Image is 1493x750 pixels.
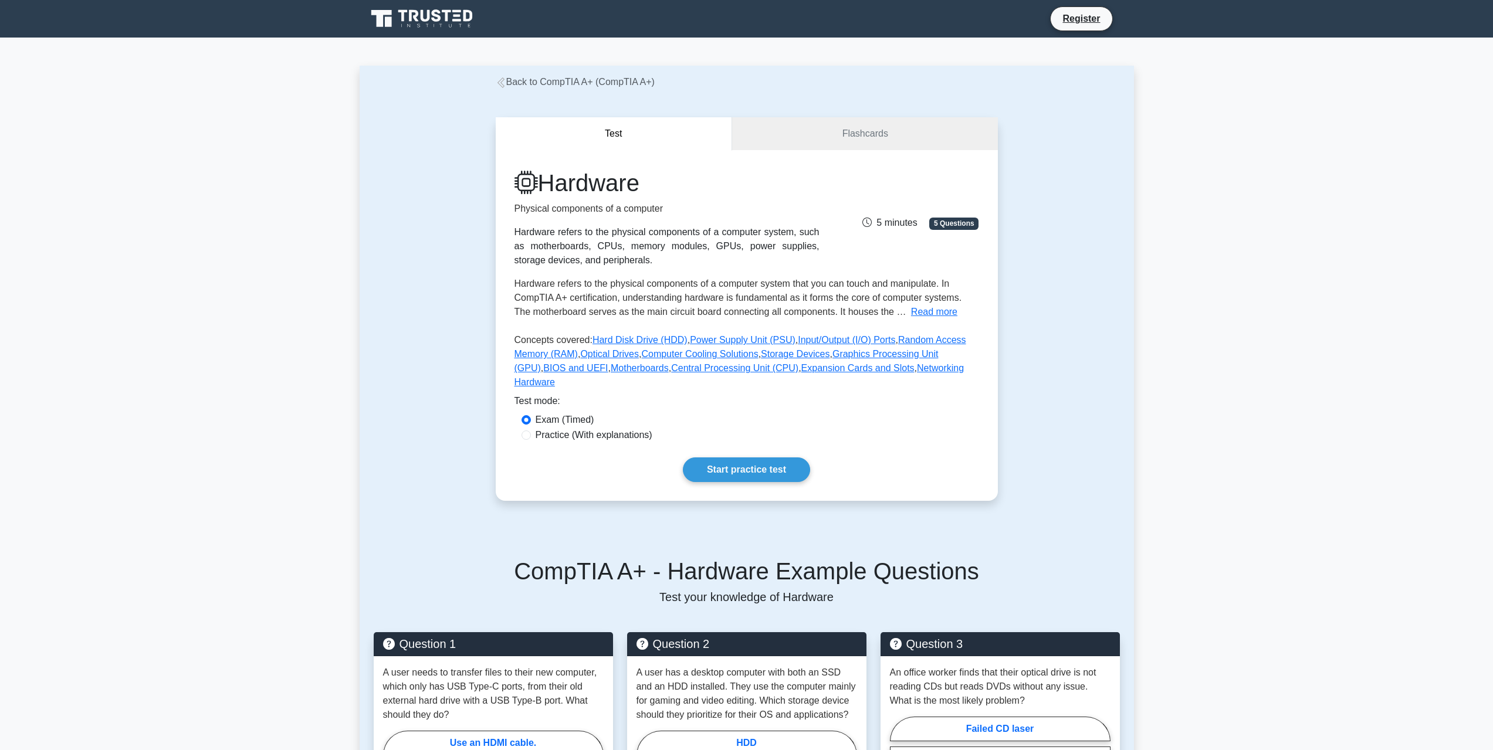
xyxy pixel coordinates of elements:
[690,335,795,345] a: Power Supply Unit (PSU)
[514,225,820,267] div: Hardware refers to the physical components of a computer system, such as motherboards, CPUs, memo...
[641,349,758,359] a: Computer Cooling Solutions
[536,428,652,442] label: Practice (With explanations)
[637,637,857,651] h5: Question 2
[929,218,979,229] span: 5 Questions
[801,363,915,373] a: Expansion Cards and Slots
[671,363,798,373] a: Central Processing Unit (CPU)
[761,349,830,359] a: Storage Devices
[514,202,820,216] p: Physical components of a computer
[374,557,1120,585] h5: CompTIA A+ - Hardware Example Questions
[911,305,957,319] button: Read more
[890,637,1111,651] h5: Question 3
[536,413,594,427] label: Exam (Timed)
[611,363,669,373] a: Motherboards
[732,117,997,151] a: Flashcards
[1055,11,1107,26] a: Register
[593,335,688,345] a: Hard Disk Drive (HDD)
[580,349,639,359] a: Optical Drives
[383,637,604,651] h5: Question 1
[514,279,962,317] span: Hardware refers to the physical components of a computer system that you can touch and manipulate...
[798,335,895,345] a: Input/Output (I/O) Ports
[890,717,1111,741] label: Failed CD laser
[862,218,917,228] span: 5 minutes
[496,117,733,151] button: Test
[543,363,608,373] a: BIOS and UEFI
[374,590,1120,604] p: Test your knowledge of Hardware
[514,333,979,394] p: Concepts covered: , , , , , , , , , , , ,
[514,394,979,413] div: Test mode:
[890,666,1111,708] p: An office worker finds that their optical drive is not reading CDs but reads DVDs without any iss...
[496,77,655,87] a: Back to CompTIA A+ (CompTIA A+)
[383,666,604,722] p: A user needs to transfer files to their new computer, which only has USB Type-C ports, from their...
[637,666,857,722] p: A user has a desktop computer with both an SSD and an HDD installed. They use the computer mainly...
[514,169,820,197] h1: Hardware
[683,457,810,482] a: Start practice test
